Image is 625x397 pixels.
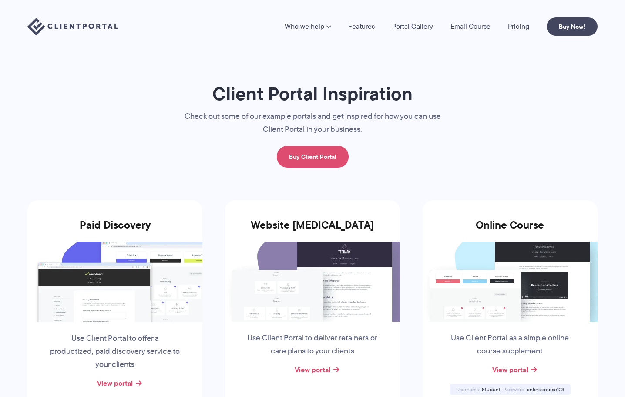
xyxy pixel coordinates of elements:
[167,110,458,136] p: Check out some of our example portals and get inspired for how you can use Client Portal in your ...
[348,23,375,30] a: Features
[444,332,576,358] p: Use Client Portal as a simple online course supplement
[285,23,331,30] a: Who we help
[27,219,202,242] h3: Paid Discovery
[527,386,564,393] span: onlinecourse123
[225,219,400,242] h3: Website [MEDICAL_DATA]
[456,386,481,393] span: Username
[392,23,433,30] a: Portal Gallery
[482,386,501,393] span: Student
[508,23,529,30] a: Pricing
[450,23,491,30] a: Email Course
[49,332,181,371] p: Use Client Portal to offer a productized, paid discovery service to your clients
[423,219,598,242] h3: Online Course
[295,364,330,375] a: View portal
[492,364,528,375] a: View portal
[277,146,349,168] a: Buy Client Portal
[547,17,598,36] a: Buy Now!
[167,82,458,105] h1: Client Portal Inspiration
[97,378,133,388] a: View portal
[246,332,379,358] p: Use Client Portal to deliver retainers or care plans to your clients
[503,386,525,393] span: Password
